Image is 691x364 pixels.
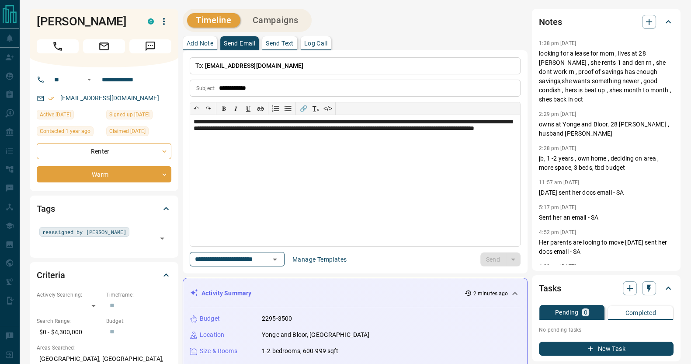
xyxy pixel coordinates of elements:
span: Active [DATE] [40,110,71,119]
p: Sent her an email - SA [539,213,674,222]
button: Open [84,74,94,85]
div: Tags [37,198,171,219]
span: Contacted 1 year ago [40,127,90,136]
p: Completed [625,310,656,316]
button: Manage Templates [287,252,352,266]
button: T̲ₓ [309,102,322,115]
div: Notes [539,11,674,32]
p: Her parents are looing to move [DATE] sent her docs email - SA [539,238,674,256]
p: Send Email [224,40,255,46]
p: No pending tasks [539,323,674,336]
span: Call [37,39,79,53]
div: Thu Jun 27 2024 [106,126,171,139]
button: Open [156,232,168,245]
span: Email [83,39,125,53]
button: 🔗 [297,102,309,115]
span: Signed up [DATE] [109,110,149,119]
div: Activity Summary2 minutes ago [190,285,520,301]
p: Log Call [304,40,327,46]
p: Pending [555,309,579,315]
div: Mon Jul 08 2024 [37,126,102,139]
p: Activity Summary [201,289,251,298]
button: </> [322,102,334,115]
p: 4:52 pm [DATE] [539,229,576,235]
p: 1-2 bedrooms, 600-999 sqft [262,346,338,356]
p: Budget: [106,317,171,325]
a: [EMAIL_ADDRESS][DOMAIN_NAME] [60,94,159,101]
button: 𝐁 [218,102,230,115]
p: 4:39 pm [DATE] [539,263,576,269]
p: Areas Searched: [37,344,171,352]
h2: Criteria [37,268,65,282]
p: 2:28 pm [DATE] [539,145,576,151]
button: Open [269,253,281,266]
h2: Notes [539,15,562,29]
p: Budget [200,314,220,323]
p: Send Text [266,40,294,46]
p: Add Note [187,40,213,46]
p: 2 minutes ago [473,290,508,297]
p: To: [190,57,521,74]
p: Location [200,330,224,339]
div: Renter [37,143,171,159]
p: Actively Searching: [37,291,102,299]
p: Size & Rooms [200,346,237,356]
p: Subject: [196,84,215,92]
button: Bullet list [282,102,294,115]
s: ab [257,105,264,112]
p: 11:57 am [DATE] [539,179,579,185]
p: owns at Yonge and Bloor, 28 [PERSON_NAME] , husband [PERSON_NAME] [539,120,674,138]
p: [DATE] sent her docs email - SA [539,188,674,197]
button: ↷ [202,102,215,115]
span: reassigned by [PERSON_NAME] [42,227,126,236]
span: 𝐔 [246,105,250,112]
span: Claimed [DATE] [109,127,146,136]
svg: Email Verified [48,95,54,101]
p: Timeframe: [106,291,171,299]
button: ab [254,102,267,115]
button: 𝐔 [242,102,254,115]
span: [EMAIL_ADDRESS][DOMAIN_NAME] [205,62,304,69]
p: 0 [583,309,587,315]
h1: [PERSON_NAME] [37,14,135,28]
h2: Tasks [539,281,561,295]
p: $0 - $4,300,000 [37,325,102,339]
p: 2295-3500 [262,314,292,323]
span: Message [129,39,171,53]
h2: Tags [37,202,55,216]
div: split button [480,252,521,266]
button: Timeline [187,13,240,28]
p: Search Range: [37,317,102,325]
p: 1:38 pm [DATE] [539,40,576,46]
p: jb, 1 -2 years , own home , deciding on area , more space, 3 beds, tbd budget [539,154,674,172]
button: 𝑰 [230,102,242,115]
p: 5:17 pm [DATE] [539,204,576,210]
div: Warm [37,166,171,182]
div: Criteria [37,265,171,286]
div: Sat Jul 27 2019 [106,110,171,122]
div: condos.ca [148,18,154,24]
p: 2:29 pm [DATE] [539,111,576,117]
button: Numbered list [270,102,282,115]
button: Campaigns [244,13,307,28]
p: Yonge and Bloor, [GEOGRAPHIC_DATA] [262,330,369,339]
div: Tasks [539,278,674,299]
p: looking for a lease for mom , lives at 28 [PERSON_NAME] , she rents 1 and den rn , she dont work ... [539,49,674,104]
button: New Task [539,342,674,356]
button: ↶ [190,102,202,115]
div: Sat Mar 15 2025 [37,110,102,122]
